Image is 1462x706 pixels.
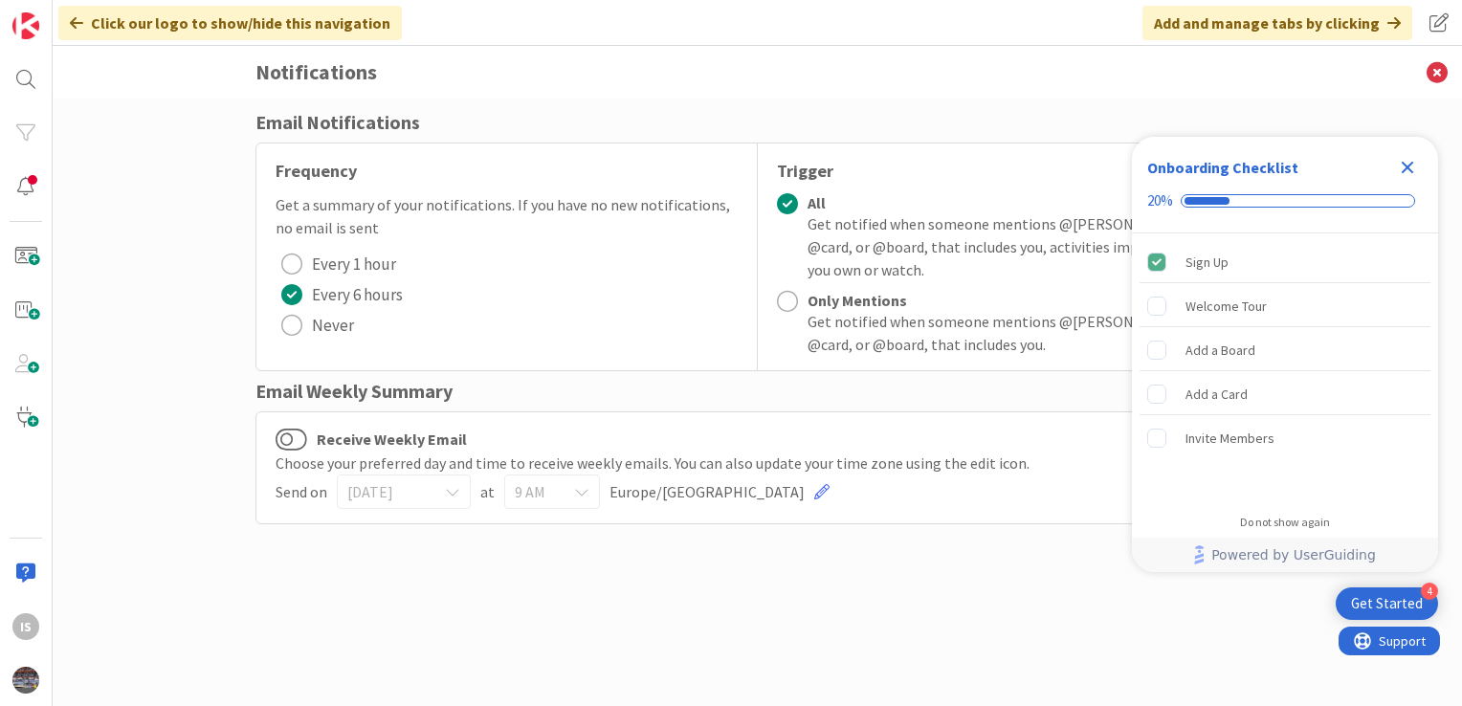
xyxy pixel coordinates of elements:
img: Visit kanbanzone.com [12,12,39,39]
label: Receive Weekly Email [276,427,467,452]
div: Sign Up is complete. [1140,241,1430,283]
div: Email Notifications [255,108,1260,137]
div: Get notified when someone mentions @[PERSON_NAME] s, @card, or @board, that includes you, activit... [808,212,1240,281]
div: Welcome Tour is incomplete. [1140,285,1430,327]
img: avatar [12,667,39,694]
div: Get a summary of your notifications. If you have no new notifications, no email is sent [276,193,738,239]
h3: Notifications [255,46,1260,99]
button: Every 1 hour [276,249,402,279]
div: Is [12,613,39,640]
div: Add and manage tabs by clicking [1142,6,1412,40]
span: Every 1 hour [312,250,396,278]
div: Onboarding Checklist [1147,156,1298,179]
div: Only Mentions [808,291,1240,310]
div: Close Checklist [1392,152,1423,183]
div: Add a Board is incomplete. [1140,329,1430,371]
span: Every 6 hours [312,280,403,309]
div: Email Weekly Summary [255,377,1260,406]
div: Add a Card is incomplete. [1140,373,1430,415]
div: Open Get Started checklist, remaining modules: 4 [1336,587,1438,620]
span: Support [40,3,87,26]
span: at [480,480,495,503]
span: Europe/[GEOGRAPHIC_DATA] [609,480,805,503]
div: All [808,193,1240,212]
div: Welcome Tour [1185,295,1267,318]
button: Receive Weekly Email [276,427,307,452]
div: Invite Members [1185,427,1274,450]
div: 20% [1147,192,1173,210]
div: Click our logo to show/hide this navigation [58,6,402,40]
div: Checklist Container [1132,137,1438,572]
div: Choose your preferred day and time to receive weekly emails. You can also update your time zone u... [276,452,1240,474]
div: Frequency [276,158,738,184]
div: Get Started [1351,594,1423,613]
div: Do not show again [1240,515,1330,530]
span: Never [312,311,354,340]
div: Add a Board [1185,339,1255,362]
span: [DATE] [347,478,428,505]
div: Checklist items [1132,233,1438,502]
a: Powered by UserGuiding [1141,538,1429,572]
div: Trigger [777,158,1240,184]
div: Get notified when someone mentions @[PERSON_NAME] s, @card, or @board, that includes you. [808,310,1240,356]
span: Powered by UserGuiding [1211,543,1376,566]
div: Footer [1132,538,1438,572]
div: Sign Up [1185,251,1229,274]
span: Send on [276,480,327,503]
div: Add a Card [1185,383,1248,406]
div: Checklist progress: 20% [1147,192,1423,210]
div: Invite Members is incomplete. [1140,417,1430,459]
button: Never [276,310,360,341]
button: Every 6 hours [276,279,409,310]
div: 4 [1421,583,1438,600]
span: 9 AM [515,478,557,505]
